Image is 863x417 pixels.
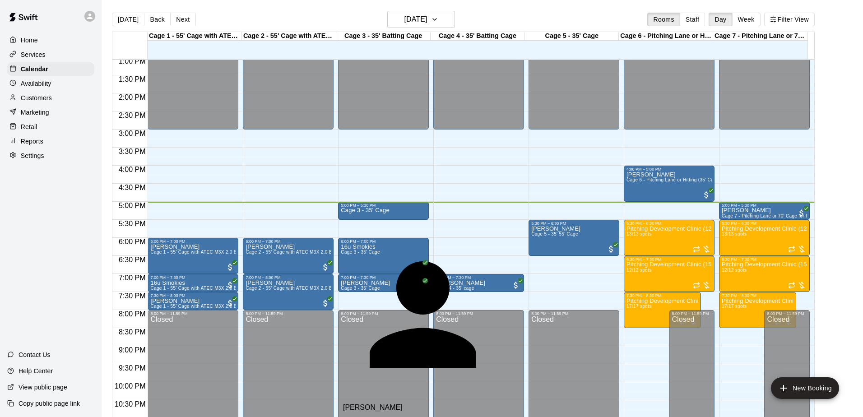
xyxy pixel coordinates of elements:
div: 5:00 PM – 5:30 PM: Cage 3 - 35' Cage [338,202,429,220]
div: 5:30 PM – 6:30 PM [531,221,617,226]
span: All customers have paid [797,208,806,218]
div: 4:00 PM – 5:00 PM: Justin Williamson [624,166,715,202]
span: Cage 6 - Pitching Lane or Hitting (35' Cage) [626,177,720,182]
span: All customers have paid [226,299,235,308]
button: Day [709,13,732,26]
div: 7:30 PM – 8:30 PM: Pitching Development Clinic (All Ages) [719,292,796,328]
p: Services [21,50,46,59]
span: Recurring event [693,246,700,253]
p: Availability [21,79,51,88]
span: All customers have paid [416,281,425,290]
span: 13/13 spots filled [722,232,747,236]
div: 8:00 PM – 11:59 PM [672,311,712,316]
span: All customers have paid [607,245,616,254]
span: Cage 2 - 55' Cage with ATEC M3X 2.0 Baseball Pitching Machine and ATEC M1J Softball Pitching Mach... [246,250,524,255]
span: 7:30 PM [116,292,148,300]
div: 7:00 PM – 8:00 PM [246,275,331,280]
span: Recurring event [788,246,795,253]
span: 5:00 PM [116,202,148,209]
p: Customers [21,93,52,102]
span: All customers have paid [226,263,235,272]
button: Week [732,13,761,26]
span: All customers have paid [226,281,235,290]
div: 7:00 PM – 7:30 PM [150,275,236,280]
div: Cage 2 - 55' Cage with ATEC M3X 2.0 Baseball Pitching Machine [242,32,336,41]
button: Rooms [647,13,680,26]
button: [DATE] [112,13,144,26]
span: 2:30 PM [116,111,148,119]
span: Recurring event [788,282,795,289]
span: 8:00 PM [116,310,148,318]
div: 7:30 PM – 8:00 PM [150,293,236,298]
span: 12/12 spots filled [722,268,747,273]
div: 7:00 PM – 8:00 PM: Jon Zeimet [243,274,334,310]
div: 6:00 PM – 7:00 PM: Jon Zeimet [243,238,334,274]
div: 6:30 PM – 7:30 PM: Pitching Development Clinic (15u-18u) [624,256,715,292]
span: 6:00 PM [116,238,148,246]
div: Cage 1 - 55' Cage with ATEC M3X 2.0 Baseball Pitching Machine [148,32,242,41]
div: 7:30 PM – 8:30 PM [722,293,793,298]
div: 5:00 PM – 5:30 PM [341,203,426,208]
div: Cleon Coleman [343,235,556,396]
div: 8:00 PM – 11:59 PM [150,311,236,316]
p: Settings [21,151,44,160]
span: 1:30 PM [116,75,148,83]
span: 5:30 PM [116,220,148,227]
span: Cage 1 - 55' Cage with ATEC M3X 2.0 Baseball Pitching Machine with Auto Feeder [150,304,328,309]
p: View public page [19,383,67,392]
span: 9:00 PM [116,346,148,354]
span: 10:00 PM [112,382,148,390]
div: 5:30 PM – 6:30 PM: Pitching Development Clinic (12u-14u) 5:30-6:30 [624,220,715,256]
div: 6:00 PM – 7:00 PM [246,239,331,244]
div: 5:30 PM – 6:30 PM [626,221,712,226]
p: Contact Us [19,350,51,359]
span: 8:30 PM [116,328,148,336]
span: 13/13 spots filled [626,232,651,236]
span: 3:30 PM [116,148,148,155]
p: Marketing [21,108,49,117]
span: 6:30 PM [116,256,148,264]
div: 7:30 PM – 8:30 PM: Pitching Development Clinic (All Ages) [624,292,701,328]
p: Reports [21,137,43,146]
span: 4:00 PM [116,166,148,173]
span: 3:00 PM [116,130,148,137]
div: Cage 7 - Pitching Lane or 70' Cage for live at-bats [713,32,807,41]
div: 5:30 PM – 6:30 PM: Braxton Brinkley [529,220,619,256]
p: Calendar [21,65,48,74]
div: 6:30 PM – 7:30 PM [722,257,807,262]
div: 7:30 PM – 8:00 PM: Warren Isenhower [148,292,238,310]
span: 2:00 PM [116,93,148,101]
span: All customers have paid [511,281,520,290]
button: Back [144,13,171,26]
div: 8:00 PM – 11:59 PM [531,311,617,316]
div: 8:00 PM – 11:59 PM [767,311,807,316]
div: 5:00 PM – 5:30 PM [722,203,807,208]
span: 17/17 spots filled [722,304,747,309]
span: 4:30 PM [116,184,148,191]
p: Retail [21,122,37,131]
span: Recurring event [693,282,700,289]
span: 7:00 PM [116,274,148,282]
span: Cage 1 - 55' Cage with ATEC M3X 2.0 Baseball Pitching Machine with Auto Feeder [150,250,328,255]
div: 6:30 PM – 7:30 PM: Pitching Development Clinic (15u-18u) [719,256,810,292]
div: Cage 4 - 35' Batting Cage [431,32,525,41]
p: Help Center [19,366,53,375]
div: 8:00 PM – 11:59 PM [246,311,331,316]
div: 5:30 PM – 6:30 PM: Pitching Development Clinic (12u-14u) 5:30-6:30 [719,220,810,256]
p: [PERSON_NAME] [343,403,556,412]
div: Cage 3 - 35' Batting Cage [336,32,431,41]
span: All customers have paid [416,263,425,272]
span: 10:30 PM [112,400,148,408]
span: Cage 2 - 55' Cage with ATEC M3X 2.0 Baseball Pitching Machine and ATEC M1J Softball Pitching Mach... [246,286,524,291]
div: 5:00 PM – 5:30 PM: Justin Williamson [719,202,810,220]
div: 5:30 PM – 6:30 PM [722,221,807,226]
div: 4:00 PM – 5:00 PM [626,167,712,171]
div: Cage 6 - Pitching Lane or Hitting (35' Cage) [619,32,713,41]
div: 7:00 PM – 7:30 PM: Cage 1 - 55' Cage with ATEC M3X 2.0 Baseball Pitching Machine with Auto Feeder [148,274,238,292]
div: 6:00 PM – 7:00 PM [150,239,236,244]
span: 12/12 spots filled [626,268,651,273]
button: Next [170,13,195,26]
span: 17/17 spots filled [626,304,651,309]
p: Home [21,36,38,45]
h6: [DATE] [404,13,427,26]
